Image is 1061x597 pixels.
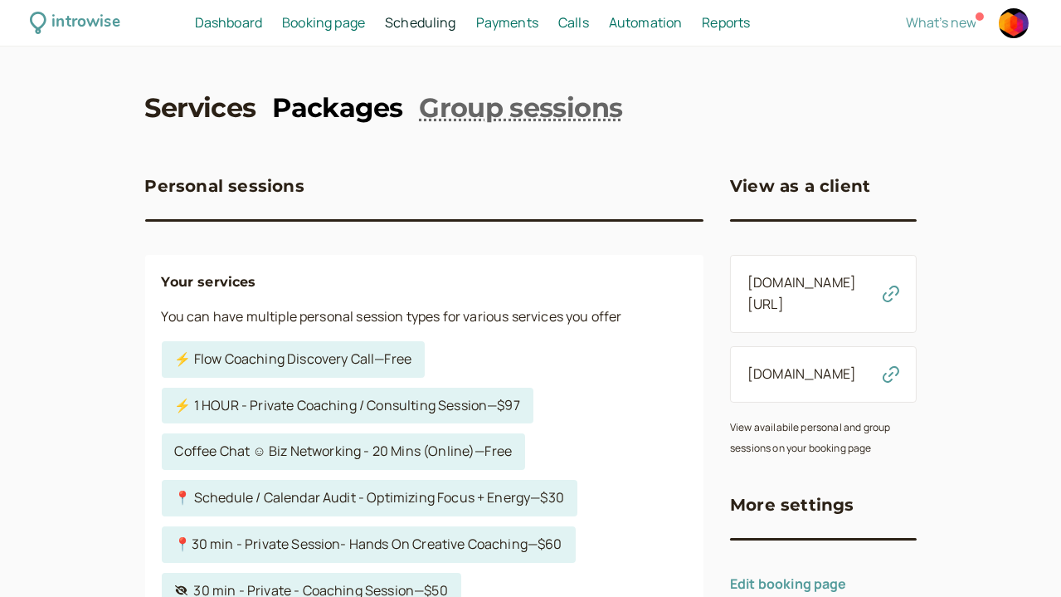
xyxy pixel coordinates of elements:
h4: Your services [162,272,688,293]
a: Account [996,6,1031,41]
span: Reports [702,13,750,32]
a: ⚡️ Flow Coaching Discovery Call—Free [162,341,426,378]
span: What's new [906,13,976,32]
iframe: Chat Widget [978,517,1061,597]
a: Edit booking page [730,575,847,593]
a: Group sessions [419,90,622,127]
span: Calls [558,13,589,32]
a: Automation [609,12,683,34]
a: [DOMAIN_NAME][URL] [747,273,856,313]
a: 📍30 min - Private Session- Hands On Creative Coaching—$60 [162,526,576,563]
a: Payments [476,12,538,34]
h3: View as a client [730,173,870,199]
a: Scheduling [385,12,456,34]
a: ⚡️ 1 HOUR - Private Coaching / Consulting Session—$97 [162,388,533,424]
a: Dashboard [195,12,262,34]
a: 📍 Schedule / Calendar Audit - Optimizing Focus + Energy—$30 [162,480,577,516]
a: introwise [30,10,120,36]
p: You can have multiple personal session types for various services you offer [162,306,688,328]
a: [DOMAIN_NAME] [747,365,856,383]
span: Payments [476,13,538,32]
a: Services [145,90,256,127]
h3: More settings [730,492,854,518]
span: Dashboard [195,13,262,32]
a: Reports [702,12,750,34]
a: Calls [558,12,589,34]
a: Packages [272,90,402,127]
button: What's new [906,15,976,30]
small: View availabile personal and group sessions on your booking page [730,420,890,456]
a: Coffee Chat ☺︎ Biz Networking - 20 Mins (Online)—Free [162,433,526,470]
span: Scheduling [385,13,456,32]
span: Automation [609,13,683,32]
div: introwise [51,10,119,36]
span: Booking page [282,13,365,32]
h3: Personal sessions [145,173,304,199]
a: Booking page [282,12,365,34]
